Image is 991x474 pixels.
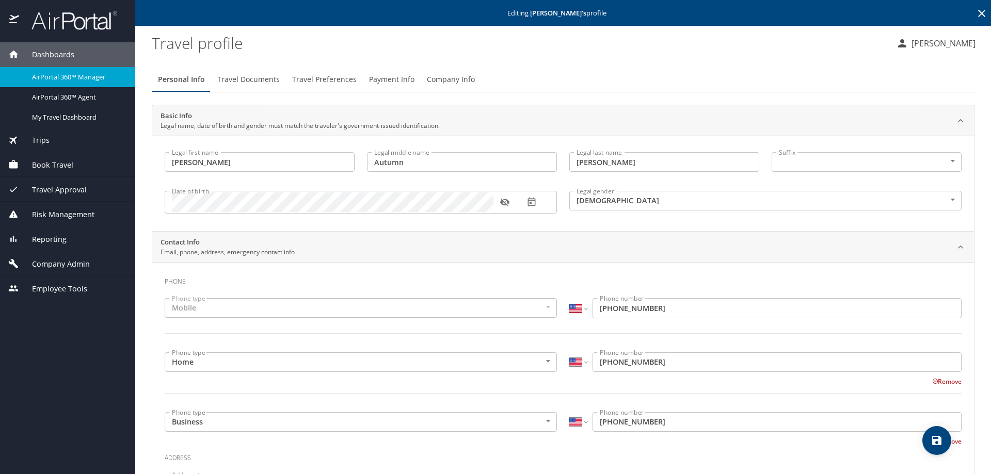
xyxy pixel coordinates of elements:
[569,191,962,210] div: [DEMOGRAPHIC_DATA]
[165,270,962,288] h3: Phone
[19,184,87,195] span: Travel Approval
[32,72,123,82] span: AirPortal 360™ Manager
[908,37,976,50] p: [PERSON_NAME]
[152,67,974,92] div: Profile
[152,136,974,231] div: Basic InfoLegal name, date of birth and gender must match the traveler's government-issued identi...
[772,152,962,172] div: ​
[369,73,414,86] span: Payment Info
[19,159,73,171] span: Book Travel
[20,10,117,30] img: airportal-logo.png
[19,258,90,270] span: Company Admin
[152,232,974,263] div: Contact InfoEmail, phone, address, emergency contact info
[922,426,951,455] button: save
[427,73,475,86] span: Company Info
[19,234,67,245] span: Reporting
[161,237,295,248] h2: Contact Info
[32,92,123,102] span: AirPortal 360™ Agent
[165,352,557,372] div: Home
[217,73,280,86] span: Travel Documents
[158,73,205,86] span: Personal Info
[165,412,557,432] div: Business
[161,111,440,121] h2: Basic Info
[19,209,94,220] span: Risk Management
[161,121,440,130] p: Legal name, date of birth and gender must match the traveler's government-issued identification.
[932,377,962,386] button: Remove
[19,49,74,60] span: Dashboards
[19,283,87,295] span: Employee Tools
[9,10,20,30] img: icon-airportal.png
[152,27,888,59] h1: Travel profile
[19,135,50,146] span: Trips
[292,73,357,86] span: Travel Preferences
[138,10,988,17] p: Editing profile
[165,447,962,464] h3: Address
[152,105,974,136] div: Basic InfoLegal name, date of birth and gender must match the traveler's government-issued identi...
[892,34,980,53] button: [PERSON_NAME]
[32,112,123,122] span: My Travel Dashboard
[161,248,295,257] p: Email, phone, address, emergency contact info
[165,298,557,318] div: Mobile
[530,8,586,18] strong: [PERSON_NAME] 's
